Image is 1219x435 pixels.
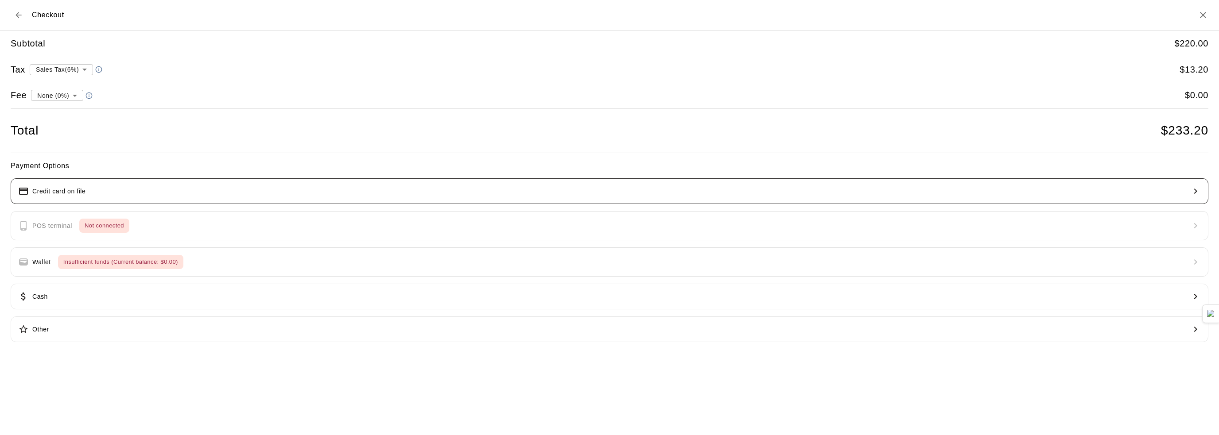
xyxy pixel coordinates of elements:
button: Credit card on file [11,178,1208,204]
h5: $ 220.00 [1174,38,1208,50]
button: Close [1198,10,1208,20]
h6: Payment Options [11,160,1208,172]
p: Credit card on file [32,187,85,196]
h5: Tax [11,64,25,76]
h4: $ 233.20 [1161,123,1208,139]
h5: $ 13.20 [1180,64,1208,76]
button: Other [11,316,1208,342]
div: Checkout [11,7,64,23]
button: Cash [11,284,1208,309]
h5: Subtotal [11,38,45,50]
div: None (0%) [31,87,83,104]
h5: $ 0.00 [1185,89,1208,101]
button: Back to cart [11,7,27,23]
div: Sales Tax ( 6 %) [30,61,93,77]
h5: Fee [11,89,27,101]
h4: Total [11,123,39,139]
p: Other [32,325,49,334]
img: Detect Auto [1207,310,1215,318]
p: Cash [32,292,48,301]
